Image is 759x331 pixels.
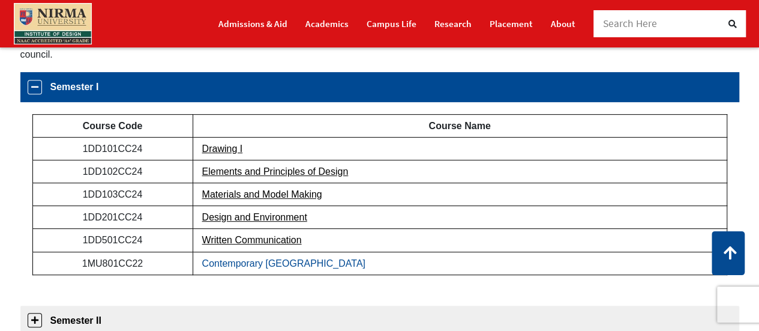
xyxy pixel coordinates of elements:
[305,13,349,34] a: Academics
[434,13,472,34] a: Research
[32,114,193,137] td: Course Code
[202,144,243,154] a: Drawing I
[32,229,193,252] td: 1DD501CC24
[202,258,365,269] a: Contemporary [GEOGRAPHIC_DATA]
[218,13,287,34] a: Admissions & Aid
[202,212,307,222] a: Design and Environment
[202,166,349,177] a: Elements and Principles of Design
[551,13,575,34] a: About
[202,235,302,245] a: Written Communication
[32,160,193,183] td: 1DD102CC24
[193,114,727,137] td: Course Name
[32,252,193,275] td: 1MU801CC22
[490,13,533,34] a: Placement
[32,183,193,206] td: 1DD103CC24
[32,137,193,160] td: 1DD101CC24
[603,17,658,30] span: Search Here
[32,206,193,229] td: 1DD201CC24
[202,189,322,199] a: Materials and Model Making
[367,13,416,34] a: Campus Life
[14,3,92,44] img: main_logo
[20,72,739,102] a: Semester I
